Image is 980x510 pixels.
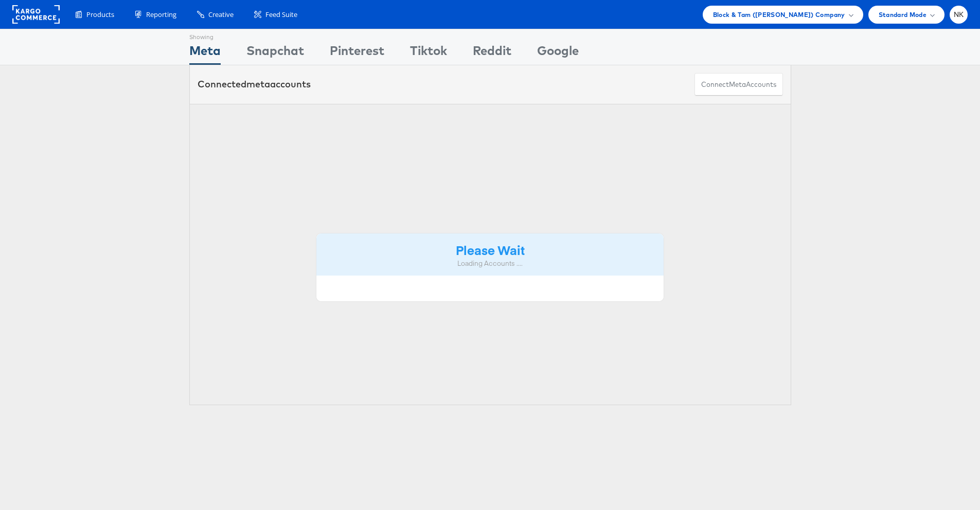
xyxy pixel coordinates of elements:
[537,42,579,65] div: Google
[146,10,176,20] span: Reporting
[189,29,221,42] div: Showing
[189,42,221,65] div: Meta
[208,10,234,20] span: Creative
[86,10,114,20] span: Products
[879,9,926,20] span: Standard Mode
[246,42,304,65] div: Snapchat
[473,42,511,65] div: Reddit
[713,9,845,20] span: Block & Tam ([PERSON_NAME]) Company
[456,241,525,258] strong: Please Wait
[246,78,270,90] span: meta
[694,73,783,96] button: ConnectmetaAccounts
[324,259,656,268] div: Loading Accounts ....
[198,78,311,91] div: Connected accounts
[954,11,964,18] span: NK
[265,10,297,20] span: Feed Suite
[729,80,746,89] span: meta
[330,42,384,65] div: Pinterest
[410,42,447,65] div: Tiktok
